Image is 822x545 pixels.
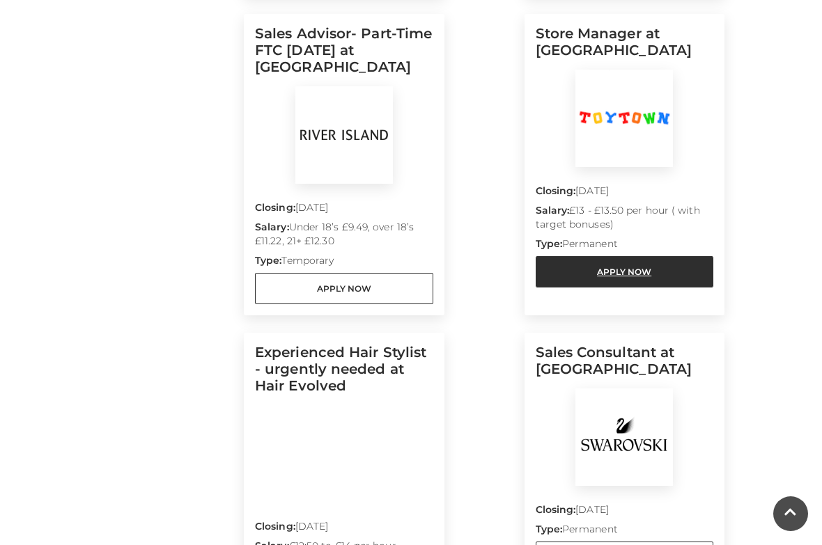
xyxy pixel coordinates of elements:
[536,503,576,516] strong: Closing:
[255,253,433,273] p: Temporary
[255,254,281,267] strong: Type:
[536,204,570,216] strong: Salary:
[255,200,433,220] p: [DATE]
[255,25,433,86] h5: Sales Advisor- Part-Time FTC [DATE] at [GEOGRAPHIC_DATA]
[255,201,295,214] strong: Closing:
[575,388,673,486] img: Swarovski
[536,237,714,256] p: Permanent
[295,86,393,184] img: River Island
[536,522,714,542] p: Permanent
[255,273,433,304] a: Apply Now
[255,221,289,233] strong: Salary:
[575,70,673,167] img: Toy Town
[536,184,576,197] strong: Closing:
[536,237,562,250] strong: Type:
[536,503,714,522] p: [DATE]
[255,220,433,253] p: Under 18’s £9.49, over 18’s £11.22, 21+ £12.30
[536,203,714,237] p: £13 - £13.50 per hour ( with target bonuses)
[255,344,433,405] h5: Experienced Hair Stylist - urgently needed at Hair Evolved
[255,519,433,539] p: [DATE]
[536,25,714,70] h5: Store Manager at [GEOGRAPHIC_DATA]
[536,256,714,287] a: Apply Now
[255,520,295,532] strong: Closing:
[536,184,714,203] p: [DATE]
[536,523,562,535] strong: Type:
[536,344,714,388] h5: Sales Consultant at [GEOGRAPHIC_DATA]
